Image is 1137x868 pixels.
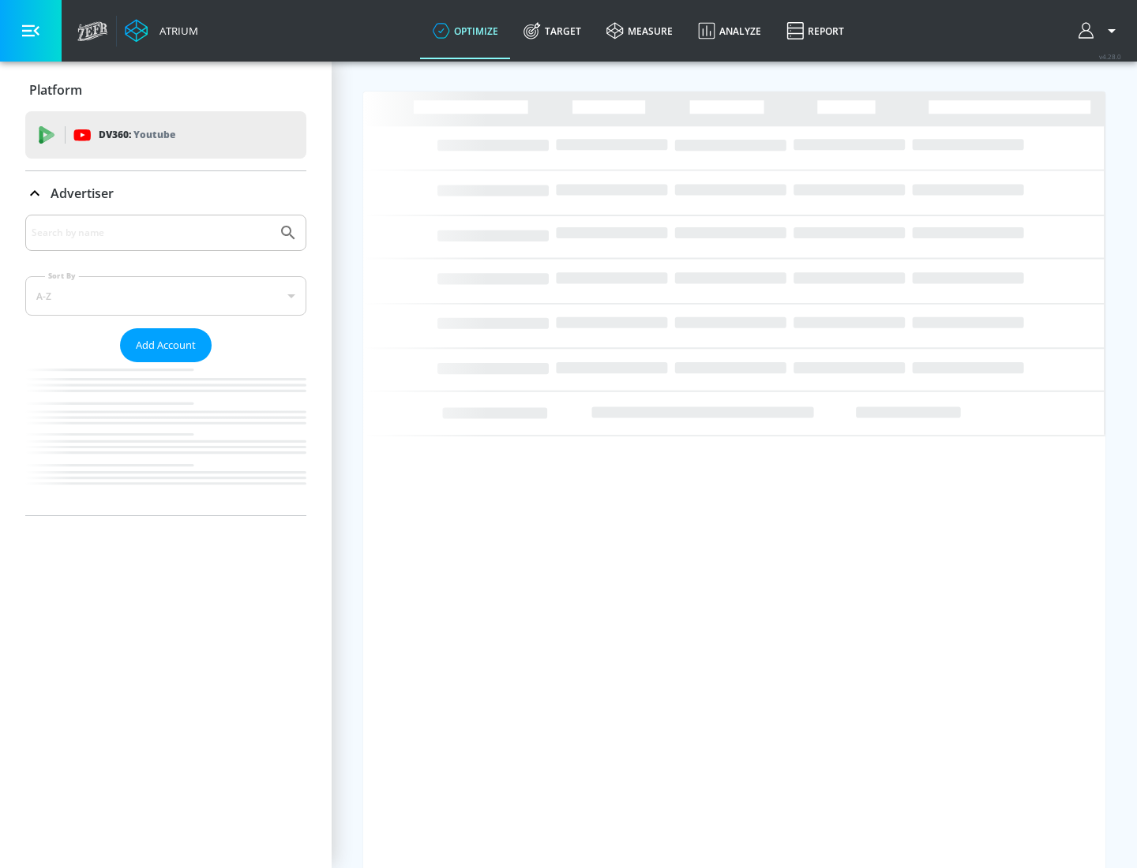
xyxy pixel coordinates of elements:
div: A-Z [25,276,306,316]
div: DV360: Youtube [25,111,306,159]
p: Platform [29,81,82,99]
a: measure [594,2,685,59]
button: Add Account [120,328,212,362]
nav: list of Advertiser [25,362,306,515]
a: Target [511,2,594,59]
a: Analyze [685,2,774,59]
a: Atrium [125,19,198,43]
span: Add Account [136,336,196,354]
div: Advertiser [25,171,306,215]
a: Report [774,2,857,59]
p: DV360: [99,126,175,144]
input: Search by name [32,223,271,243]
div: Platform [25,68,306,112]
p: Youtube [133,126,175,143]
a: optimize [420,2,511,59]
div: Atrium [153,24,198,38]
p: Advertiser [51,185,114,202]
label: Sort By [45,271,79,281]
span: v 4.28.0 [1099,52,1121,61]
div: Advertiser [25,215,306,515]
